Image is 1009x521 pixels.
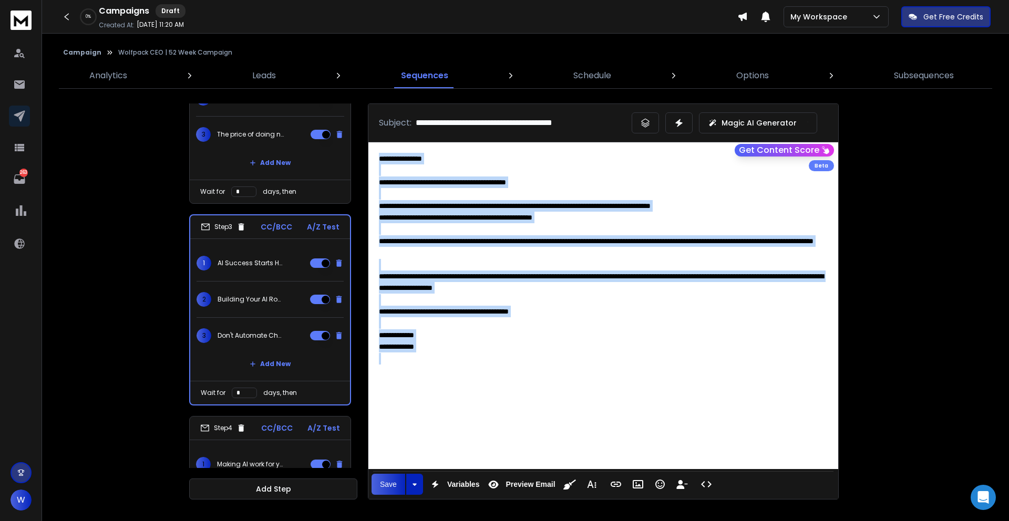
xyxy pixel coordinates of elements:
[971,485,996,510] div: Open Intercom Messenger
[201,222,246,232] div: Step 3
[790,12,851,22] p: My Workspace
[261,423,293,433] p: CC/BCC
[606,474,626,495] button: Insert Link (⌘K)
[567,63,617,88] a: Schedule
[218,259,285,267] p: AI Success Starts Here: The Blueprint Phase
[263,389,297,397] p: days, then
[99,5,149,17] h1: Campaigns
[197,328,211,343] span: 3
[63,48,101,57] button: Campaign
[696,474,716,495] button: Code View
[241,353,299,374] button: Add New
[809,160,834,171] div: Beta
[901,6,991,27] button: Get Free Credits
[189,478,357,499] button: Add Step
[263,187,296,196] p: days, then
[379,117,411,129] p: Subject:
[372,474,405,495] button: Save
[200,423,246,433] div: Step 4
[196,457,211,472] span: 1
[218,295,285,304] p: Building Your AI Roadmap: Strategic Foundation for Growth
[89,69,127,82] p: Analytics
[99,21,135,29] p: Created At:
[395,63,455,88] a: Sequences
[252,69,276,82] p: Leads
[11,11,32,30] img: logo
[573,69,611,82] p: Schedule
[401,69,448,82] p: Sequences
[200,187,225,196] p: Wait for
[11,489,32,510] button: W
[560,474,580,495] button: Clean HTML
[246,63,282,88] a: Leads
[699,112,817,133] button: Magic AI Generator
[672,474,692,495] button: Insert Unsubscribe Link
[197,292,211,307] span: 2
[189,14,351,204] li: Step2CC/BCCA/Z Test1The hidden cost nobody talks about2What's really costing you money3The price ...
[218,331,285,340] p: Don't Automate Chaos: Blueprint for AI Clarity
[189,214,351,405] li: Step3CC/BCCA/Z Test1AI Success Starts Here: The Blueprint Phase2Building Your AI Roadmap: Strateg...
[261,222,292,232] p: CC/BCC
[137,20,184,29] p: [DATE] 11:20 AM
[83,63,133,88] a: Analytics
[307,222,339,232] p: A/Z Test
[307,423,340,433] p: A/Z Test
[628,474,648,495] button: Insert Image (⌘P)
[650,474,670,495] button: Emoticons
[730,63,775,88] a: Options
[722,118,797,128] p: Magic AI Generator
[425,474,482,495] button: Variables
[156,4,186,18] div: Draft
[503,480,557,489] span: Preview Email
[483,474,557,495] button: Preview Email
[86,14,91,20] p: 0 %
[118,48,232,57] p: Wolfpack CEO | 52 Week Campaign
[582,474,602,495] button: More Text
[19,169,28,177] p: 263
[9,169,30,190] a: 263
[894,69,954,82] p: Subsequences
[923,12,983,22] p: Get Free Credits
[888,63,960,88] a: Subsequences
[445,480,482,489] span: Variables
[197,256,211,270] span: 1
[196,127,211,142] span: 3
[735,144,834,157] button: Get Content Score
[201,389,225,397] p: Wait for
[736,69,769,82] p: Options
[217,460,284,468] p: Making AI work for your business
[241,152,299,173] button: Add New
[217,130,284,139] p: The price of doing nothing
